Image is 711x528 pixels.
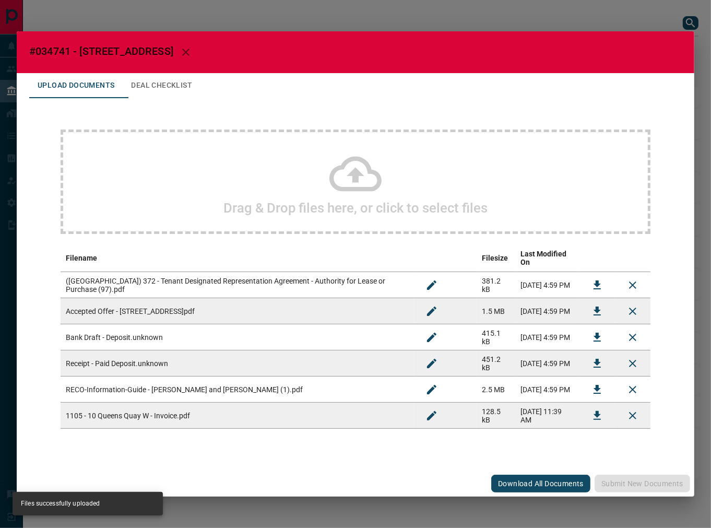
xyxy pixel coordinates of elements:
[419,377,444,402] button: Rename
[61,130,650,234] div: Drag & Drop files here, or click to select files
[620,403,645,428] button: Remove File
[620,351,645,376] button: Remove File
[29,45,173,57] span: #034741 - [STREET_ADDRESS]
[620,273,645,298] button: Remove File
[579,244,615,272] th: download action column
[477,298,515,324] td: 1.5 MB
[477,244,515,272] th: Filesize
[477,272,515,298] td: 381.2 kB
[61,350,414,377] td: Receipt - Paid Deposit.unknown
[515,403,579,429] td: [DATE] 11:39 AM
[515,244,579,272] th: Last Modified On
[61,244,414,272] th: Filename
[585,351,610,376] button: Download
[585,273,610,298] button: Download
[515,350,579,377] td: [DATE] 4:59 PM
[515,272,579,298] td: [DATE] 4:59 PM
[419,299,444,324] button: Rename
[223,200,488,216] h2: Drag & Drop files here, or click to select files
[61,403,414,429] td: 1105 - 10 Queens Quay W - Invoice.pdf
[419,403,444,428] button: Rename
[585,299,610,324] button: Download
[477,377,515,403] td: 2.5 MB
[515,324,579,350] td: [DATE] 4:59 PM
[29,73,123,98] button: Upload Documents
[585,377,610,402] button: Download
[620,299,645,324] button: Remove File
[419,273,444,298] button: Rename
[620,325,645,350] button: Remove File
[414,244,477,272] th: edit column
[620,377,645,402] button: Remove File
[515,298,579,324] td: [DATE] 4:59 PM
[477,403,515,429] td: 128.5 kB
[419,351,444,376] button: Rename
[477,350,515,377] td: 451.2 kB
[615,244,650,272] th: delete file action column
[61,377,414,403] td: RECO-Information-Guide - [PERSON_NAME] and [PERSON_NAME] (1).pdf
[419,325,444,350] button: Rename
[61,298,414,324] td: Accepted Offer - [STREET_ADDRESS]pdf
[61,324,414,350] td: Bank Draft - Deposit.unknown
[21,495,100,512] div: Files successfully uploaded
[61,272,414,298] td: ([GEOGRAPHIC_DATA]) 372 - Tenant Designated Representation Agreement - Authority for Lease or Pur...
[477,324,515,350] td: 415.1 kB
[491,475,590,492] button: Download All Documents
[585,403,610,428] button: Download
[585,325,610,350] button: Download
[123,73,200,98] button: Deal Checklist
[515,377,579,403] td: [DATE] 4:59 PM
